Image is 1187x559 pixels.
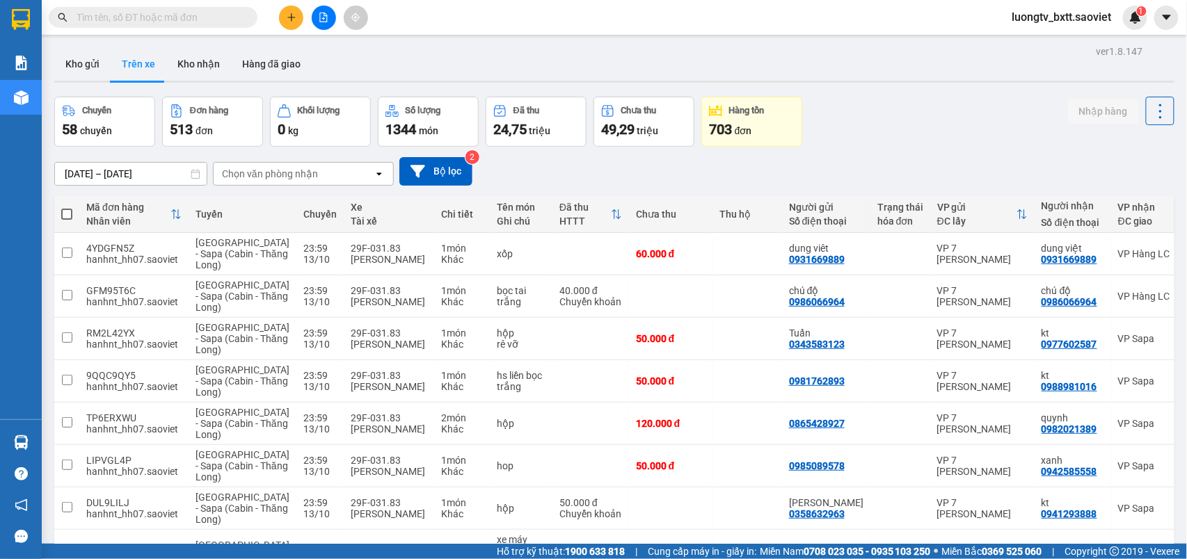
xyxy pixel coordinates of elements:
[86,296,182,307] div: hanhnt_hh07.saoviet
[1129,11,1142,24] img: icon-new-feature
[1042,339,1097,350] div: 0977602587
[190,106,228,115] div: Đơn hàng
[601,121,635,138] span: 49,29
[399,157,472,186] button: Bộ lọc
[621,106,657,115] div: Chưa thu
[552,196,629,233] th: Toggle SortBy
[303,209,337,220] div: Chuyến
[441,243,483,254] div: 1 món
[303,497,337,508] div: 23:59
[1110,546,1120,556] span: copyright
[312,6,336,30] button: file-add
[58,13,67,22] span: search
[351,243,427,254] div: 29F-031.83
[636,248,706,259] div: 60.000 đ
[565,546,625,557] strong: 1900 633 818
[62,121,77,138] span: 58
[196,237,289,270] span: [GEOGRAPHIC_DATA] - Sapa (Cabin - Thăng Long)
[196,209,289,220] div: Tuyến
[937,412,1028,435] div: VP 7 [PERSON_NAME]
[701,97,802,147] button: Hàng tồn703đơn
[303,285,337,296] div: 23:59
[441,209,483,220] div: Chi tiết
[1161,11,1173,24] span: caret-down
[497,534,545,545] div: xe máy
[937,243,1028,265] div: VP 7 [PERSON_NAME]
[441,466,483,477] div: Khác
[497,285,545,307] div: bọc tai trắng
[298,106,340,115] div: Khối lượng
[1042,285,1104,296] div: chú độ
[497,544,625,559] span: Hỗ trợ kỹ thuật:
[1042,217,1104,228] div: Số điện thoại
[877,202,923,213] div: Trạng thái
[288,125,298,136] span: kg
[86,243,182,254] div: 4YDGFN5Z
[982,546,1042,557] strong: 0369 525 060
[760,544,931,559] span: Miền Nam
[559,296,622,307] div: Chuyển khoản
[303,327,337,339] div: 23:59
[789,418,845,429] div: 0865428927
[86,370,182,381] div: 9QQC9QY5
[937,327,1028,350] div: VP 7 [PERSON_NAME]
[303,466,337,477] div: 13/10
[15,530,28,543] span: message
[14,56,29,70] img: solution-icon
[441,327,483,339] div: 1 món
[497,216,545,227] div: Ghi chú
[441,254,483,265] div: Khác
[196,364,289,398] span: [GEOGRAPHIC_DATA] - Sapa (Cabin - Thăng Long)
[86,381,182,392] div: hanhnt_hh07.saoviet
[351,455,427,466] div: 29F-031.83
[636,460,706,471] div: 50.000 đ
[789,375,845,387] div: 0981762893
[1042,243,1104,254] div: dung việt
[735,125,752,136] span: đơn
[729,106,765,115] div: Hàng tồn
[1042,455,1104,466] div: xanh
[942,544,1042,559] span: Miền Bắc
[344,6,368,30] button: aim
[493,121,527,138] span: 24,75
[709,121,732,138] span: 703
[593,97,694,147] button: Chưa thu49,29 triệu
[12,9,30,30] img: logo-vxr
[196,279,289,313] span: [GEOGRAPHIC_DATA] - Sapa (Cabin - Thăng Long)
[287,13,296,22] span: plus
[497,339,545,350] div: rê vỡ
[441,296,483,307] div: Khác
[351,13,360,22] span: aim
[1001,8,1123,26] span: luongtv_bxtt.saoviet
[635,544,637,559] span: |
[789,497,863,508] div: Hoàng Minh
[559,508,622,519] div: Chuyển khoản
[877,216,923,227] div: hóa đơn
[406,106,441,115] div: Số lượng
[351,466,427,477] div: [PERSON_NAME]
[1042,327,1104,339] div: kt
[559,202,611,213] div: Đã thu
[14,435,29,450] img: warehouse-icon
[374,168,385,179] svg: open
[441,370,483,381] div: 1 món
[1097,44,1143,59] div: ver 1.8.147
[351,370,427,381] div: 29F-031.83
[789,202,863,213] div: Người gửi
[351,497,427,508] div: 29F-031.83
[82,106,111,115] div: Chuyến
[1042,497,1104,508] div: kt
[1042,508,1097,519] div: 0941293888
[351,339,427,350] div: [PERSON_NAME]
[378,97,479,147] button: Số lượng1344món
[441,285,483,296] div: 1 món
[270,97,371,147] button: Khối lượng0kg
[86,202,170,213] div: Mã đơn hàng
[441,497,483,508] div: 1 món
[441,339,483,350] div: Khác
[351,412,427,423] div: 29F-031.83
[1053,544,1055,559] span: |
[497,327,545,339] div: hộp
[636,209,706,220] div: Chưa thu
[86,508,182,519] div: hanhnt_hh07.saoviet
